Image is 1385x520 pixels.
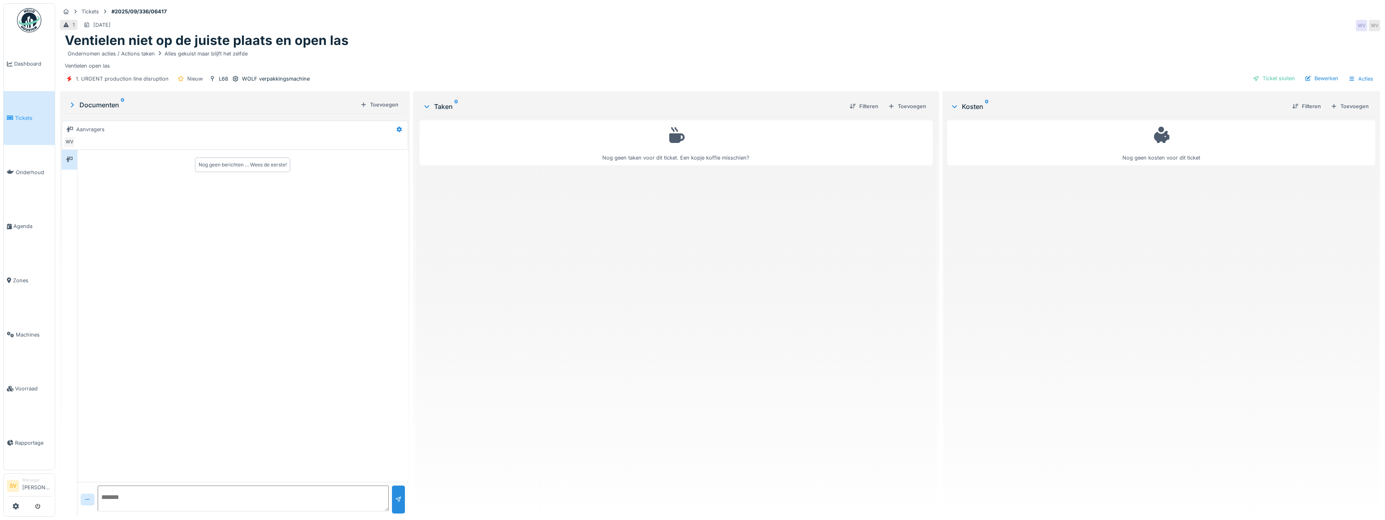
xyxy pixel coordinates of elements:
[121,100,124,110] sup: 0
[76,126,105,133] div: Aanvragers
[985,102,989,111] sup: 0
[22,477,51,494] li: [PERSON_NAME]
[16,331,51,339] span: Machines
[219,75,228,83] div: L68
[4,307,55,362] a: Machines
[846,101,882,112] div: Filteren
[13,222,51,230] span: Agenda
[187,75,203,83] div: Nieuw
[13,277,51,284] span: Zones
[22,477,51,483] div: Manager
[14,60,51,68] span: Dashboard
[7,480,19,492] li: SV
[81,8,99,15] div: Tickets
[68,100,357,110] div: Documenten
[108,8,170,15] strong: #2025/09/336/06417
[7,477,51,497] a: SV Manager[PERSON_NAME]
[15,385,51,392] span: Voorraad
[425,124,927,162] div: Nog geen taken voor dit ticket. Een kopje koffie misschien?
[4,199,55,254] a: Agenda
[4,362,55,416] a: Voorraad
[1250,73,1298,84] div: Ticket sluiten
[65,33,349,48] h1: Ventielen niet op de juiste plaats en open las
[4,254,55,308] a: Zones
[953,124,1370,162] div: Nog geen kosten voor dit ticket
[199,161,287,168] div: Nog geen berichten … Wees de eerste!
[65,49,1375,70] div: Ventielen open las
[1369,20,1380,31] div: WV
[1302,73,1342,84] div: Bewerken
[73,21,75,29] div: 1
[15,114,51,122] span: Tickets
[17,8,41,32] img: Badge_color-CXgf-gQk.svg
[357,99,402,110] div: Toevoegen
[64,136,75,148] div: WV
[454,102,458,111] sup: 0
[242,75,310,83] div: WOLF verpakkingsmachine
[15,439,51,447] span: Rapportage
[1345,73,1377,85] div: Acties
[4,91,55,145] a: Tickets
[76,75,169,83] div: 1. URGENT production line disruption
[4,416,55,470] a: Rapportage
[423,102,843,111] div: Taken
[4,145,55,199] a: Onderhoud
[68,50,248,58] div: Ondernomen acties / Actions taken Alles gekuist maar blijft het zelfde
[885,101,929,112] div: Toevoegen
[16,168,51,176] span: Onderhoud
[1327,101,1372,112] div: Toevoegen
[950,102,1286,111] div: Kosten
[1356,20,1367,31] div: WV
[93,21,111,29] div: [DATE]
[1289,101,1324,112] div: Filteren
[4,37,55,91] a: Dashboard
